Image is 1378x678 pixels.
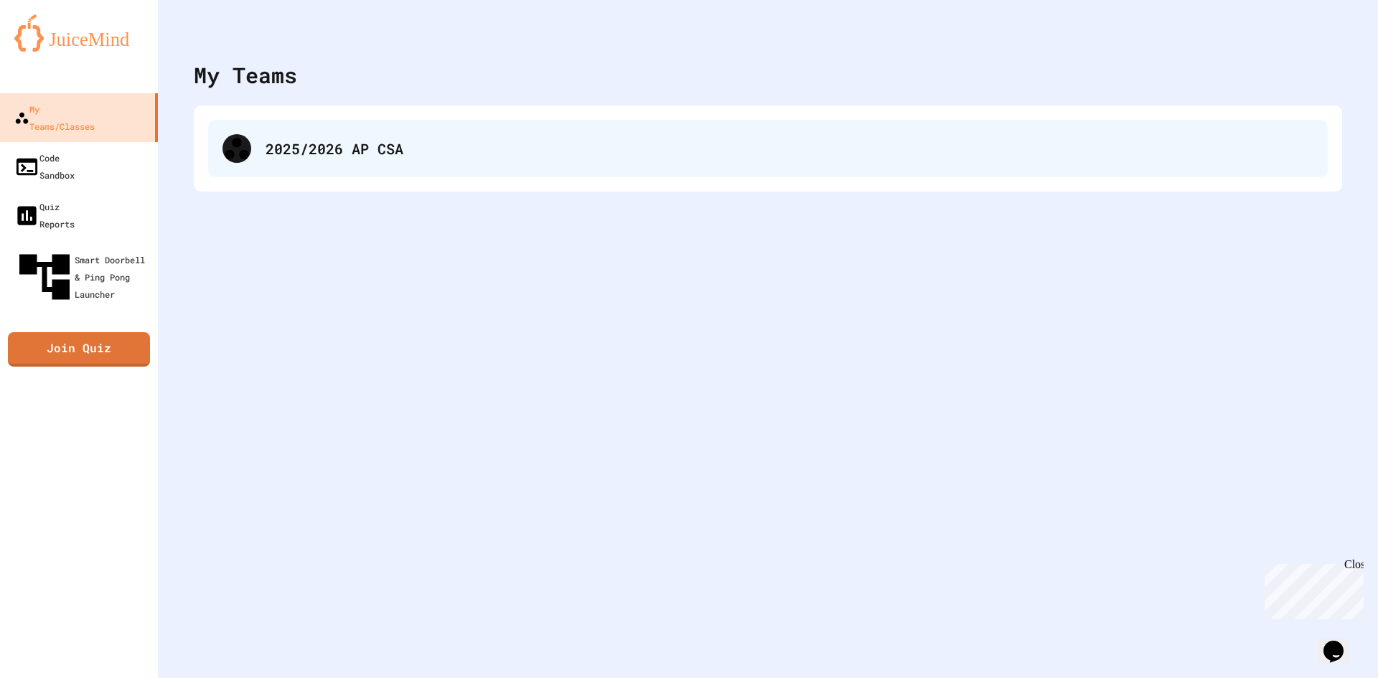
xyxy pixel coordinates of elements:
a: Join Quiz [8,332,150,367]
div: 2025/2026 AP CSA [208,120,1328,177]
div: 2025/2026 AP CSA [266,138,1313,159]
div: My Teams/Classes [14,100,95,135]
div: My Teams [194,59,297,91]
img: logo-orange.svg [14,14,144,52]
div: Chat with us now!Close [6,6,99,91]
div: Smart Doorbell & Ping Pong Launcher [14,247,152,307]
div: Quiz Reports [14,198,75,232]
iframe: chat widget [1318,621,1364,664]
iframe: chat widget [1259,558,1364,619]
div: Code Sandbox [14,149,75,184]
